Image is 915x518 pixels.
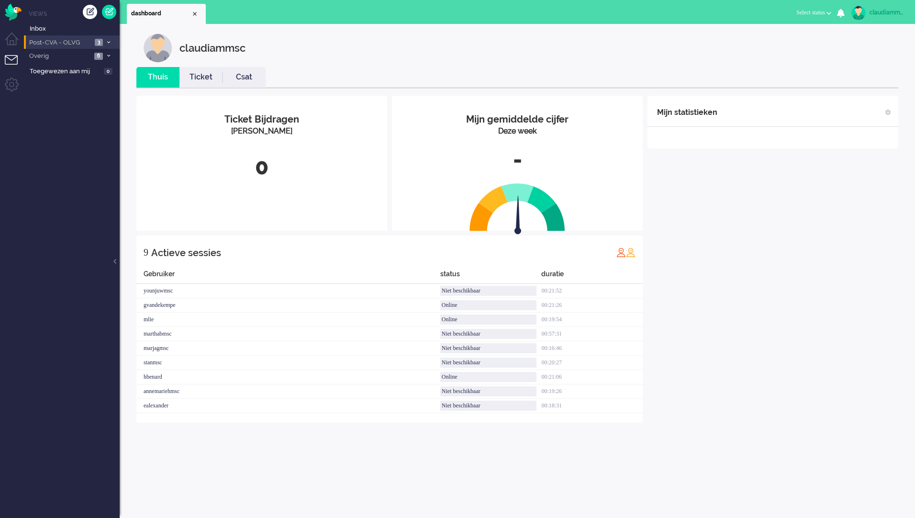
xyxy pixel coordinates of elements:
div: marjagmsc [136,341,440,356]
li: Views [29,10,120,18]
img: arrow.svg [497,195,538,236]
a: Omnidesk [5,6,22,13]
a: Ticket [179,72,223,83]
div: ealexander [136,399,440,413]
div: 0 [144,151,380,183]
li: Select status [791,3,837,24]
span: Post-CVA - OLVG [28,38,92,47]
div: 00:19:26 [541,384,643,399]
div: 00:19:54 [541,313,643,327]
span: Toegewezen aan mij [30,67,101,76]
div: Close tab [191,10,199,18]
span: Overig [28,52,91,61]
div: Mijn gemiddelde cijfer [399,113,636,126]
a: claudiammsc [849,6,905,20]
a: Quick Ticket [102,5,116,19]
li: Admin menu [5,78,26,99]
div: Mijn statistieken [657,103,717,122]
span: 6 [94,53,103,60]
div: status [440,269,542,284]
div: Niet beschikbaar [440,286,537,296]
a: Thuis [136,72,179,83]
div: [PERSON_NAME] [144,126,380,137]
div: Online [440,300,537,310]
li: Csat [223,67,266,88]
div: - [399,144,636,176]
div: 00:21:26 [541,298,643,313]
div: stanmsc [136,356,440,370]
div: Niet beschikbaar [440,401,537,411]
div: hbenard [136,370,440,384]
img: profile_red.svg [616,248,626,257]
div: younjuwmsc [136,284,440,298]
img: flow_omnibird.svg [5,4,22,21]
li: Dashboard menu [5,33,26,54]
li: Dashboard [127,4,206,24]
div: Gebruiker [136,269,440,284]
div: annemariehmsc [136,384,440,399]
div: 00:57:31 [541,327,643,341]
span: dashboard [131,10,191,18]
div: claudiammsc [870,8,905,17]
div: Niet beschikbaar [440,329,537,339]
div: Online [440,315,537,325]
li: Tickets menu [5,55,26,77]
div: duratie [541,269,643,284]
div: Niet beschikbaar [440,386,537,396]
li: Thuis [136,67,179,88]
div: 00:21:06 [541,370,643,384]
div: Niet beschikbaar [440,343,537,353]
div: claudiammsc [179,34,245,62]
div: marthabmsc [136,327,440,341]
div: Deze week [399,126,636,137]
span: Inbox [30,24,120,34]
a: Toegewezen aan mij 0 [28,66,120,76]
div: 00:20:27 [541,356,643,370]
img: customer.svg [144,34,172,62]
img: profile_orange.svg [626,248,636,257]
img: avatar [851,6,866,20]
div: Creëer ticket [83,5,97,19]
a: Csat [223,72,266,83]
span: 3 [95,39,103,46]
div: Niet beschikbaar [440,358,537,368]
div: Actieve sessies [151,243,221,262]
div: 9 [144,243,148,262]
div: mlie [136,313,440,327]
div: gvandekempe [136,298,440,313]
img: semi_circle.svg [469,183,565,231]
button: Select status [791,6,837,20]
li: Ticket [179,67,223,88]
span: 0 [104,68,112,75]
div: 00:21:52 [541,284,643,298]
span: Select status [796,9,825,16]
div: Ticket Bijdragen [144,113,380,126]
div: Online [440,372,537,382]
div: 00:18:31 [541,399,643,413]
div: 00:16:46 [541,341,643,356]
a: Inbox [28,23,120,34]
